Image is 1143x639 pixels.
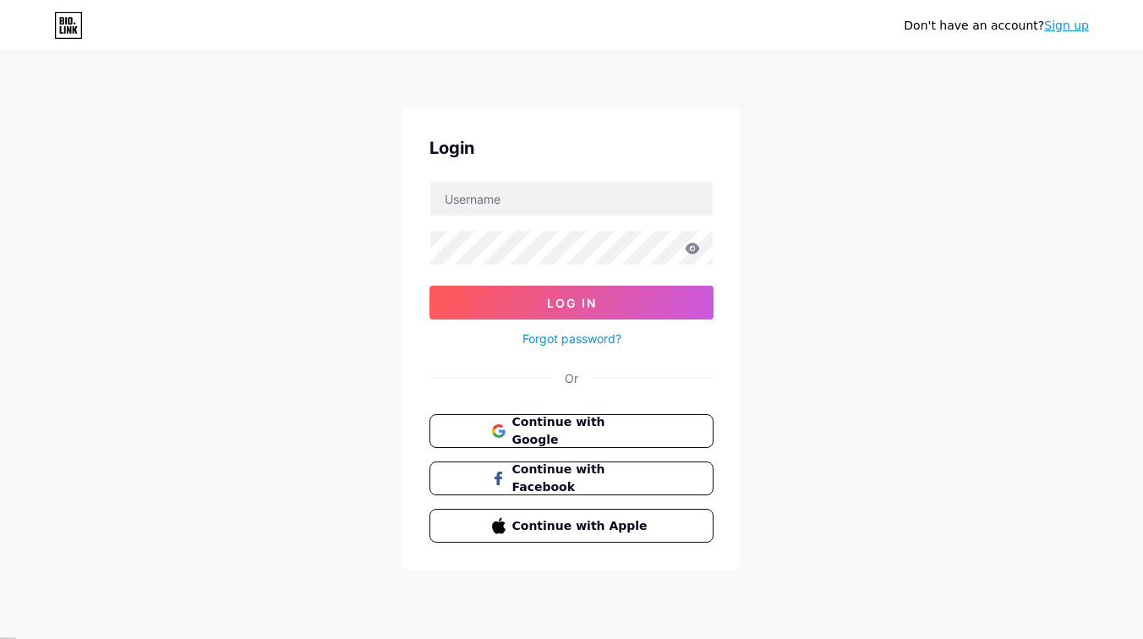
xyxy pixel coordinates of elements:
input: Username [430,182,713,216]
span: Continue with Google [512,413,652,449]
button: Continue with Apple [429,509,714,543]
button: Continue with Facebook [429,461,714,495]
a: Forgot password? [522,330,621,347]
span: Log In [547,296,597,310]
button: Continue with Google [429,414,714,448]
span: Continue with Facebook [512,461,652,496]
div: Or [565,369,578,387]
div: Login [429,135,714,161]
div: Don't have an account? [904,17,1089,35]
button: Log In [429,286,714,319]
a: Sign up [1044,19,1089,32]
span: Continue with Apple [512,517,652,535]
